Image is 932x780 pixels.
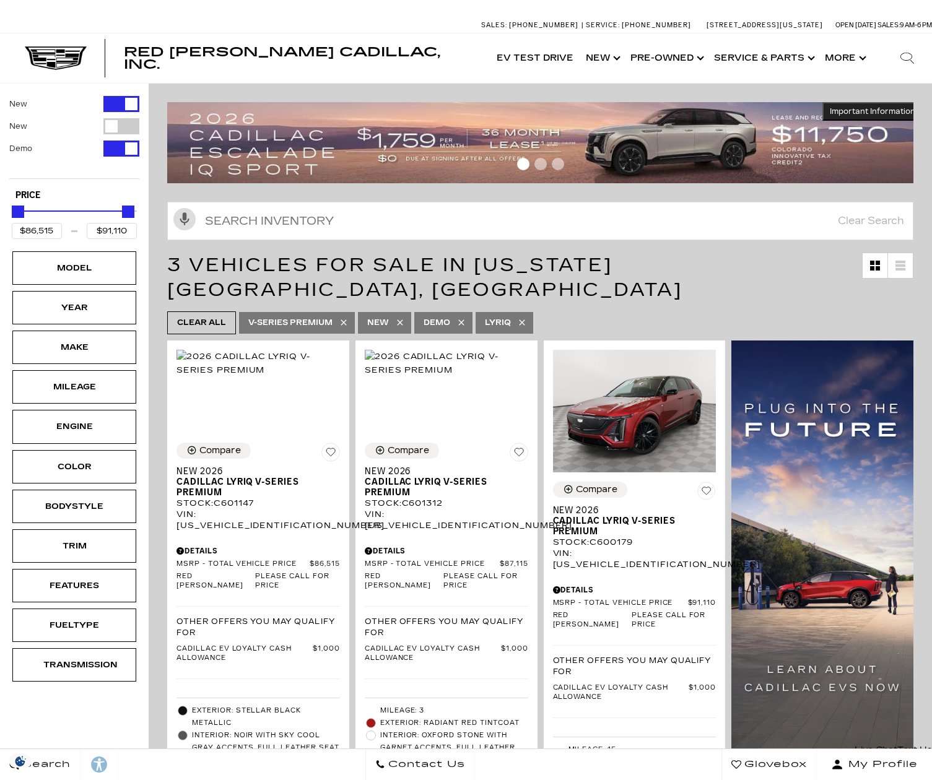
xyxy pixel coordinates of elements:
[167,202,913,240] input: Search Inventory
[443,572,528,591] span: Please call for price
[167,254,682,301] span: 3 Vehicles for Sale in [US_STATE][GEOGRAPHIC_DATA], [GEOGRAPHIC_DATA]
[510,443,528,466] button: Save Vehicle
[177,315,226,331] span: Clear All
[199,445,241,456] div: Compare
[707,21,823,29] a: [STREET_ADDRESS][US_STATE]
[500,560,528,569] span: $87,115
[365,466,528,498] a: New 2026Cadillac LYRIQ V-Series Premium
[855,745,897,755] span: Live Chat
[15,190,133,201] h5: Price
[481,22,581,28] a: Sales: [PHONE_NUMBER]
[122,206,134,218] div: Maximum Price
[43,460,105,474] div: Color
[176,572,340,591] a: Red [PERSON_NAME] Please call for price
[365,644,501,663] span: Cadillac EV Loyalty Cash Allowance
[365,350,528,377] img: 2026 Cadillac LYRIQ V-Series Premium
[365,749,475,780] a: Contact Us
[43,500,105,513] div: Bodystyle
[12,201,137,239] div: Price
[380,729,528,779] span: Interior: Oxford Stone with Garnet accents, Full Leather seat trim with Perforated inserts
[878,21,900,29] span: Sales:
[424,315,450,331] span: Demo
[552,158,564,170] span: Go to slide 3
[688,599,716,608] span: $91,110
[176,498,340,509] div: Stock : C601147
[843,756,918,773] span: My Profile
[553,743,716,756] li: Mileage: 15
[176,644,313,663] span: Cadillac EV Loyalty Cash Allowance
[87,223,137,239] input: Maximum
[365,704,528,717] li: Mileage: 3
[176,477,331,498] span: Cadillac LYRIQ V-Series Premium
[176,560,310,569] span: MSRP - Total Vehicle Price
[25,46,87,70] img: Cadillac Dark Logo with Cadillac White Text
[12,223,62,239] input: Minimum
[255,572,339,591] span: Please call for price
[365,498,528,509] div: Stock : C601312
[9,120,27,132] label: New
[176,644,340,663] a: Cadillac EV Loyalty Cash Allowance $1,000
[367,315,389,331] span: New
[6,755,35,768] img: Opt-Out Icon
[485,315,511,331] span: Lyriq
[553,482,627,498] button: Compare Vehicle
[501,644,528,663] span: $1,000
[176,466,340,498] a: New 2026Cadillac LYRIQ V-Series Premium
[6,755,35,768] section: Click to Open Cookie Consent Modal
[12,370,136,404] div: MileageMileage
[586,21,620,29] span: Service:
[553,505,716,537] a: New 2026Cadillac LYRIQ V-Series Premium
[741,756,807,773] span: Glovebox
[176,560,340,569] a: MSRP - Total Vehicle Price $86,515
[708,33,819,83] a: Service & Parts
[534,158,547,170] span: Go to slide 2
[321,443,340,466] button: Save Vehicle
[388,445,429,456] div: Compare
[12,291,136,324] div: YearYear
[365,560,528,569] a: MSRP - Total Vehicle Price $87,115
[43,261,105,275] div: Model
[553,537,716,548] div: Stock : C600179
[365,572,528,591] a: Red [PERSON_NAME] Please call for price
[365,509,528,531] div: VIN: [US_VEHICLE_IDENTIFICATION_NUMBER]
[43,579,105,592] div: Features
[43,340,105,354] div: Make
[509,21,578,29] span: [PHONE_NUMBER]
[365,572,443,591] span: Red [PERSON_NAME]
[553,611,632,630] span: Red [PERSON_NAME]
[167,102,923,183] img: 2509-September-FOM-Escalade-IQ-Lease9
[12,648,136,682] div: TransmissionTransmission
[192,729,340,766] span: Interior: Noir with Sky Cool Gray accents, Full Leather seat trim with Perforated inserts
[12,569,136,602] div: FeaturesFeatures
[9,142,32,155] label: Demo
[900,21,932,29] span: 9 AM-6 PM
[581,22,694,28] a: Service: [PHONE_NUMBER]
[12,450,136,483] div: ColorColor
[365,560,500,569] span: MSRP - Total Vehicle Price
[553,599,688,608] span: MSRP - Total Vehicle Price
[553,548,716,570] div: VIN: [US_VEHICLE_IDENTIFICATION_NUMBER]
[553,516,707,537] span: Cadillac LYRIQ V-Series Premium
[12,490,136,523] div: BodystyleBodystyle
[855,742,897,759] a: Live Chat
[553,683,716,702] a: Cadillac EV Loyalty Cash Allowance $1,000
[12,410,136,443] div: EngineEngine
[19,756,71,773] span: Search
[365,545,528,557] div: Pricing Details - New 2026 Cadillac LYRIQ V-Series Premium
[897,745,932,755] span: Text Us
[365,616,528,638] p: Other Offers You May Qualify For
[365,644,528,663] a: Cadillac EV Loyalty Cash Allowance $1,000
[12,251,136,285] div: ModelModel
[553,505,707,516] span: New 2026
[553,611,716,630] a: Red [PERSON_NAME] Please call for price
[12,206,24,218] div: Minimum Price
[721,749,817,780] a: Glovebox
[624,33,708,83] a: Pre-Owned
[176,466,331,477] span: New 2026
[697,482,716,505] button: Save Vehicle
[553,683,689,702] span: Cadillac EV Loyalty Cash Allowance
[248,315,333,331] span: V-Series Premium
[43,301,105,314] div: Year
[553,655,716,677] p: Other Offers You May Qualify For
